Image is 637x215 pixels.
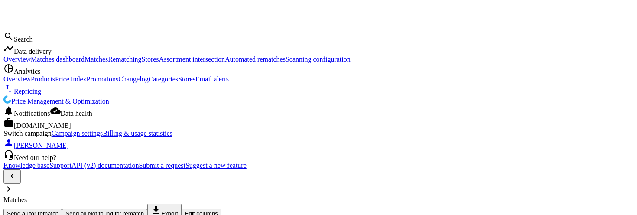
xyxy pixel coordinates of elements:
a: Changelog [118,75,148,83]
a: Products [31,75,55,83]
i: chevron_right [3,184,14,194]
a: Knowledge base [3,162,49,169]
i: timeline [3,43,14,54]
a: Overview [3,55,31,63]
a: person[PERSON_NAME] [3,142,69,149]
span: Need our help? [14,154,56,161]
a: Matches dashboard [31,55,84,63]
button: chevron_left [3,169,21,184]
a: Stores [142,55,159,63]
i: cloud_done [50,105,61,116]
span: Analytics [14,68,40,75]
span: Repricing [14,88,41,95]
span: Data health [61,110,92,117]
i: swap_vert [3,83,14,94]
a: Submit a request [139,162,185,169]
i: notifications [3,105,14,116]
a: Stores [178,75,195,83]
i: headset_mic [3,150,14,160]
i: work [3,117,14,128]
a: Promotions [87,75,119,83]
a: Campaign settings [52,130,103,137]
i: chevron_left [7,171,17,181]
a: Email alerts [195,75,229,83]
img: wGWNvw8QSZomAAAAABJRU5ErkJggg== [3,95,11,104]
span: Price Management & Optimization [11,98,109,105]
a: Suggest a new feature [185,162,247,169]
span: Matches [3,196,27,203]
a: Price Management & Optimization [3,98,109,105]
a: Automated rematches [225,55,286,63]
i: search [3,31,14,42]
i: person [3,137,14,148]
i: pie_chart_outlined [3,63,14,74]
a: API (v2) documentation [71,162,139,169]
a: Assortment intersection [159,55,225,63]
a: Scanning configuration [286,55,351,63]
a: Billing & usage statistics [103,130,172,137]
a: swap_vertRepricing [3,88,41,95]
span: [DOMAIN_NAME] [14,122,71,129]
a: Overview [3,75,31,83]
a: Rematching [108,55,141,63]
a: Categories [149,75,178,83]
a: Support [49,162,71,169]
span: [PERSON_NAME] [14,142,69,149]
span: Search [14,36,33,43]
span: Data delivery [14,48,52,55]
a: Matches [84,55,108,63]
img: ajHJNr6hYgQAAAAASUVORK5CYII= [3,3,127,29]
span: Notifications [14,110,50,117]
span: Switch campaign [3,130,52,137]
a: Price index [55,75,86,83]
